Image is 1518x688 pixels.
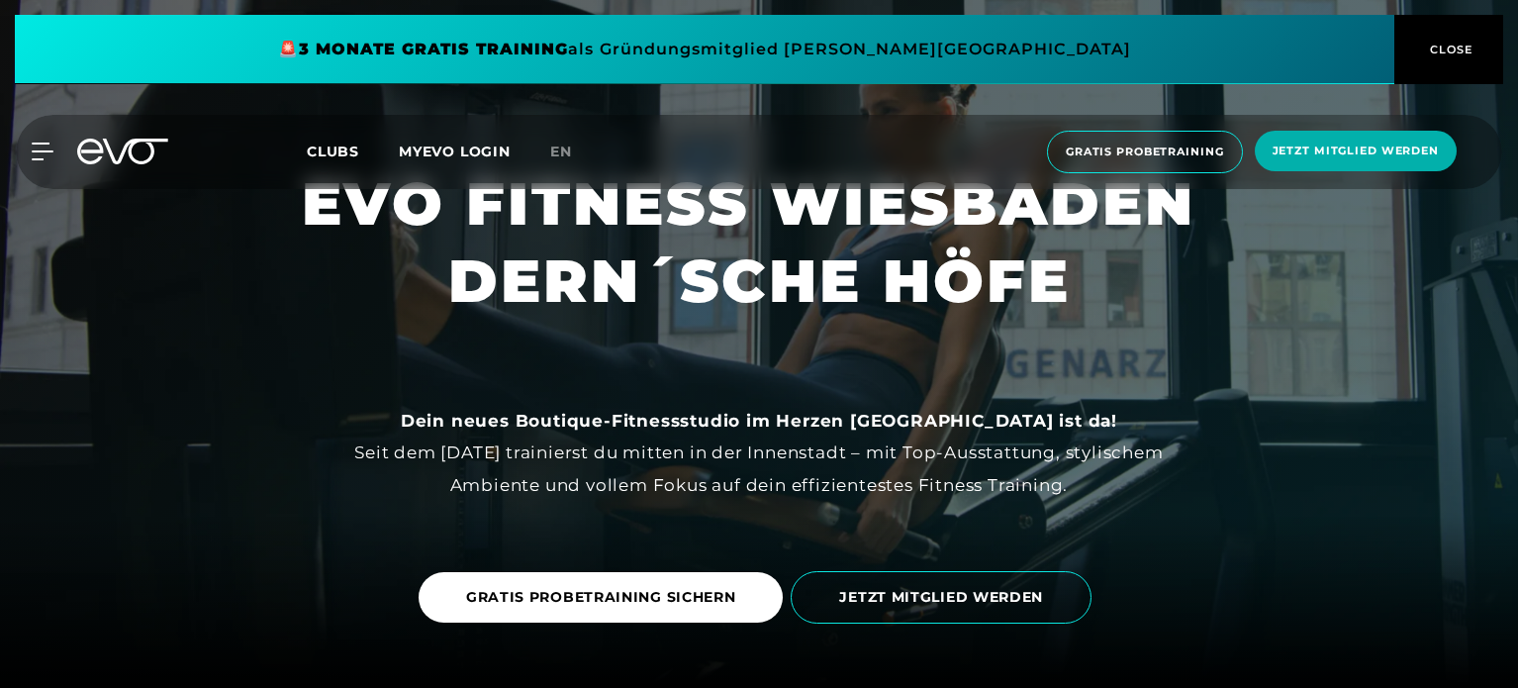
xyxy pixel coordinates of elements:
[1394,15,1503,84] button: CLOSE
[1041,131,1249,173] a: Gratis Probetraining
[1249,131,1463,173] a: Jetzt Mitglied werden
[839,587,1043,608] span: JETZT MITGLIED WERDEN
[550,141,596,163] a: en
[1066,144,1224,160] span: Gratis Probetraining
[307,142,399,160] a: Clubs
[1425,41,1473,58] span: CLOSE
[399,143,511,160] a: MYEVO LOGIN
[314,405,1204,501] div: Seit dem [DATE] trainierst du mitten in der Innenstadt – mit Top-Ausstattung, stylischem Ambiente...
[1273,143,1439,159] span: Jetzt Mitglied werden
[307,143,359,160] span: Clubs
[302,165,1216,320] h1: EVO FITNESS WIESBADEN DERN´SCHE HÖFE
[550,143,572,160] span: en
[401,411,1117,431] strong: Dein neues Boutique-Fitnessstudio im Herzen [GEOGRAPHIC_DATA] ist da!
[419,572,784,623] a: GRATIS PROBETRAINING SICHERN
[466,587,736,608] span: GRATIS PROBETRAINING SICHERN
[791,556,1099,639] a: JETZT MITGLIED WERDEN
